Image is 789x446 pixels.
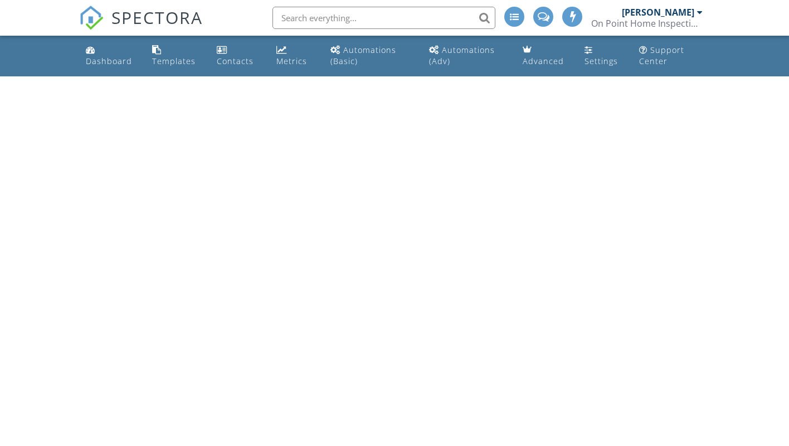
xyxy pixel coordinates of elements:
div: Metrics [276,56,307,66]
a: Automations (Basic) [326,40,416,72]
a: SPECTORA [79,15,203,38]
input: Search everything... [272,7,495,29]
img: The Best Home Inspection Software - Spectora [79,6,104,30]
a: Advanced [518,40,571,72]
a: Templates [148,40,203,72]
div: Dashboard [86,56,132,66]
a: Metrics [272,40,317,72]
div: Automations (Adv) [429,45,495,66]
a: Contacts [212,40,263,72]
span: SPECTORA [111,6,203,29]
div: Contacts [217,56,254,66]
div: Settings [585,56,618,66]
div: [PERSON_NAME] [622,7,694,18]
a: Dashboard [81,40,139,72]
a: Automations (Advanced) [425,40,509,72]
a: Settings [580,40,626,72]
div: Advanced [523,56,564,66]
div: Automations (Basic) [330,45,396,66]
div: Templates [152,56,196,66]
div: Support Center [639,45,684,66]
div: On Point Home Inspection Services [591,18,703,29]
a: Support Center [635,40,708,72]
